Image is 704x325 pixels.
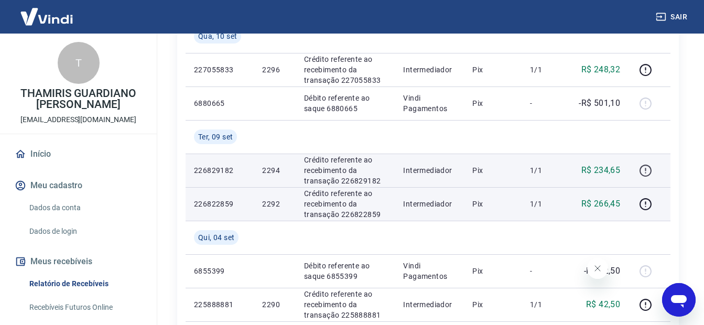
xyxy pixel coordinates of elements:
[581,63,621,76] p: R$ 248,32
[194,64,245,75] p: 227055833
[403,299,456,310] p: Intermediador
[25,221,144,242] a: Dados de login
[262,64,287,75] p: 2296
[662,283,696,317] iframe: Botão para abrir a janela de mensagens
[472,98,513,109] p: Pix
[581,198,621,210] p: R$ 266,45
[530,299,561,310] p: 1/1
[58,42,100,84] div: T
[25,273,144,295] a: Relatório de Recebíveis
[13,250,144,273] button: Meus recebíveis
[579,97,620,110] p: -R$ 501,10
[530,64,561,75] p: 1/1
[262,165,287,176] p: 2294
[587,258,608,279] iframe: Fechar mensagem
[6,7,88,16] span: Olá! Precisa de ajuda?
[262,199,287,209] p: 2292
[304,155,387,186] p: Crédito referente ao recebimento da transação 226829182
[198,132,233,142] span: Ter, 09 set
[472,266,513,276] p: Pix
[403,93,456,114] p: Vindi Pagamentos
[584,265,621,277] p: -R$ 42,50
[198,31,237,41] span: Qua, 10 set
[581,164,621,177] p: R$ 234,65
[403,261,456,281] p: Vindi Pagamentos
[304,289,387,320] p: Crédito referente ao recebimento da transação 225888881
[194,266,245,276] p: 6855399
[403,199,456,209] p: Intermediador
[20,114,136,125] p: [EMAIL_ADDRESS][DOMAIN_NAME]
[198,232,234,243] span: Qui, 04 set
[654,7,691,27] button: Sair
[304,188,387,220] p: Crédito referente ao recebimento da transação 226822859
[304,93,387,114] p: Débito referente ao saque 6880665
[13,174,144,197] button: Meu cadastro
[194,299,245,310] p: 225888881
[530,199,561,209] p: 1/1
[262,299,287,310] p: 2290
[25,197,144,219] a: Dados da conta
[472,64,513,75] p: Pix
[194,199,245,209] p: 226822859
[304,54,387,85] p: Crédito referente ao recebimento da transação 227055833
[304,261,387,281] p: Débito referente ao saque 6855399
[403,165,456,176] p: Intermediador
[194,165,245,176] p: 226829182
[194,98,245,109] p: 6880665
[530,266,561,276] p: -
[13,143,144,166] a: Início
[25,297,144,318] a: Recebíveis Futuros Online
[472,299,513,310] p: Pix
[472,165,513,176] p: Pix
[472,199,513,209] p: Pix
[530,98,561,109] p: -
[403,64,456,75] p: Intermediador
[13,1,81,32] img: Vindi
[530,165,561,176] p: 1/1
[586,298,620,311] p: R$ 42,50
[8,88,148,110] p: THAMIRIS GUARDIANO [PERSON_NAME]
